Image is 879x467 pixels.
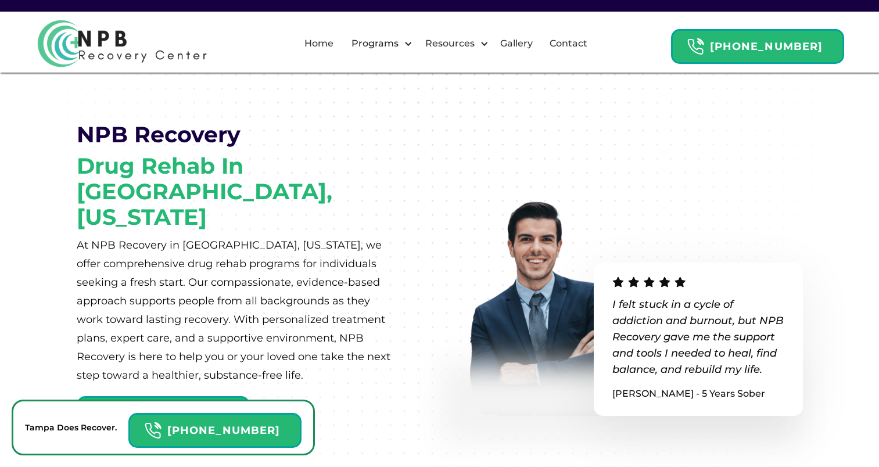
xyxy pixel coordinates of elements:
[671,23,844,64] a: Header Calendar Icons[PHONE_NUMBER]
[710,40,823,53] strong: [PHONE_NUMBER]
[128,407,302,448] a: Header Calendar Icons[PHONE_NUMBER]
[342,25,415,62] div: Programs
[612,386,784,402] p: [PERSON_NAME] - 5 Years Sober
[144,422,162,440] img: Header Calendar Icons
[77,122,241,148] h1: NPB Recovery
[25,421,117,434] p: Tampa Does Recover.
[493,25,540,62] a: Gallery
[77,390,250,431] a: Header Calendar Icons[PHONE_NUMBER]
[297,25,340,62] a: Home
[422,37,478,51] div: Resources
[77,236,390,385] p: At NPB Recovery in [GEOGRAPHIC_DATA], [US_STATE], we offer comprehensive drug rehab programs for ...
[77,153,390,230] h1: Drug Rehab in [GEOGRAPHIC_DATA], [US_STATE]
[167,424,280,437] strong: [PHONE_NUMBER]
[543,25,594,62] a: Contact
[349,37,401,51] div: Programs
[687,38,704,56] img: Header Calendar Icons
[612,296,784,378] p: I felt stuck in a cycle of addiction and burnout, but NPB Recovery gave me the support and tools ...
[415,25,491,62] div: Resources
